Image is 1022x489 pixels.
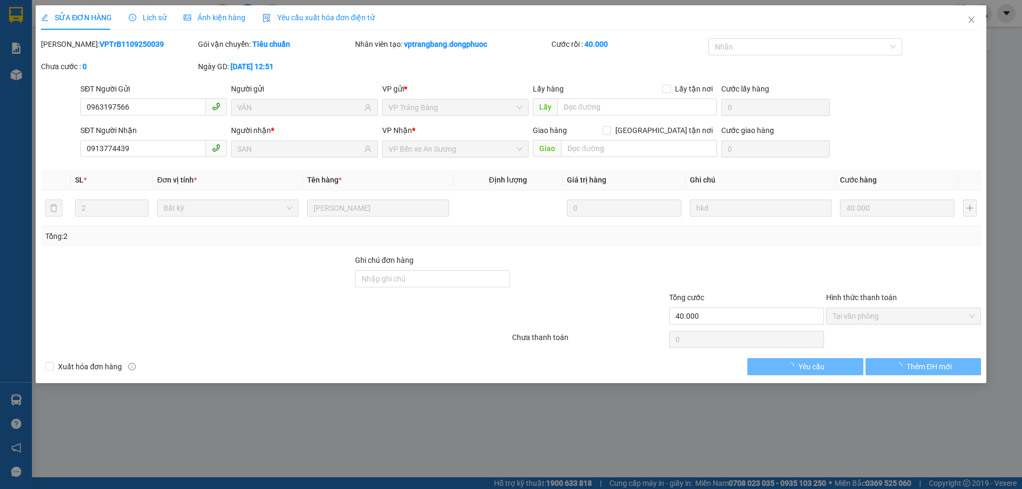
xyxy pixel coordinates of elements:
[54,361,126,372] span: Xuất hóa đơn hàng
[45,200,62,217] button: delete
[75,176,84,184] span: SL
[404,40,487,48] b: vptrangbang.dongphuoc
[237,143,361,155] input: Tên người nhận
[690,200,831,217] input: Ghi Chú
[567,200,681,217] input: 0
[364,104,372,111] span: user
[963,200,977,217] button: plus
[967,15,976,24] span: close
[157,176,197,184] span: Đơn vị tính
[389,100,522,115] span: VP Trảng Bàng
[669,293,704,302] span: Tổng cước
[584,40,608,48] b: 40.000
[355,270,510,287] input: Ghi chú đơn hàng
[561,140,717,157] input: Dọc đường
[262,14,271,22] img: icon
[307,200,449,217] input: VD: Bàn, Ghế
[721,85,769,93] label: Cước lấy hàng
[787,362,798,370] span: loading
[262,13,375,22] span: Yêu cầu xuất hóa đơn điện tử
[355,38,549,50] div: Nhân viên tạo:
[833,308,975,324] span: Tại văn phòng
[41,38,196,50] div: [PERSON_NAME]:
[489,176,527,184] span: Định lượng
[129,14,136,21] span: clock-circle
[551,38,706,50] div: Cước rồi :
[721,99,830,116] input: Cước lấy hàng
[567,176,606,184] span: Giá trị hàng
[212,144,220,152] span: phone
[184,14,191,21] span: picture
[511,331,668,350] div: Chưa thanh toán
[198,61,353,72] div: Ngày GD:
[686,170,836,190] th: Ghi chú
[840,200,954,217] input: 0
[721,126,774,135] label: Cước giao hàng
[382,126,412,135] span: VP Nhận
[100,40,164,48] b: VPTrB1109250039
[957,5,986,35] button: Close
[230,62,274,71] b: [DATE] 12:51
[252,40,290,48] b: Tiêu chuẩn
[83,62,87,71] b: 0
[721,140,830,158] input: Cước giao hàng
[906,361,952,372] span: Thêm ĐH mới
[237,102,361,113] input: Tên người gửi
[128,363,136,370] span: info-circle
[364,145,372,153] span: user
[747,358,863,375] button: Yêu cầu
[45,230,394,242] div: Tổng: 2
[895,362,906,370] span: loading
[557,98,717,115] input: Dọc đường
[671,83,717,95] span: Lấy tận nơi
[533,98,557,115] span: Lấy
[533,126,567,135] span: Giao hàng
[382,83,529,95] div: VP gửi
[212,102,220,111] span: phone
[41,14,48,21] span: edit
[826,293,897,302] label: Hình thức thanh toán
[163,200,292,216] span: Bất kỳ
[355,256,414,264] label: Ghi chú đơn hàng
[866,358,981,375] button: Thêm ĐH mới
[307,176,342,184] span: Tên hàng
[798,361,825,372] span: Yêu cầu
[389,141,522,157] span: VP Bến xe An Sương
[80,125,227,136] div: SĐT Người Nhận
[41,61,196,72] div: Chưa cước :
[231,83,377,95] div: Người gửi
[840,176,877,184] span: Cước hàng
[231,125,377,136] div: Người nhận
[41,13,112,22] span: SỬA ĐƠN HÀNG
[533,85,564,93] span: Lấy hàng
[198,38,353,50] div: Gói vận chuyển:
[611,125,717,136] span: [GEOGRAPHIC_DATA] tận nơi
[533,140,561,157] span: Giao
[129,13,167,22] span: Lịch sử
[80,83,227,95] div: SĐT Người Gửi
[184,13,245,22] span: Ảnh kiện hàng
